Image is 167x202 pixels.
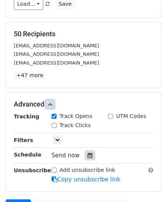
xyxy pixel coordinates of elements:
a: Copy unsubscribe link [52,176,120,183]
label: UTM Codes [116,112,146,120]
span: Send now [52,152,80,159]
strong: Unsubscribe [14,167,51,173]
strong: Schedule [14,152,41,158]
a: +47 more [14,71,46,80]
small: [EMAIL_ADDRESS][DOMAIN_NAME] [14,60,99,66]
label: Track Clicks [60,121,91,129]
small: [EMAIL_ADDRESS][DOMAIN_NAME] [14,51,99,57]
small: [EMAIL_ADDRESS][DOMAIN_NAME] [14,43,99,48]
label: Track Opens [60,112,92,120]
strong: Tracking [14,113,39,120]
iframe: Chat Widget [129,165,167,202]
strong: Filters [14,137,33,143]
h5: Advanced [14,100,153,108]
label: Add unsubscribe link [60,166,115,174]
h5: 50 Recipients [14,30,153,38]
